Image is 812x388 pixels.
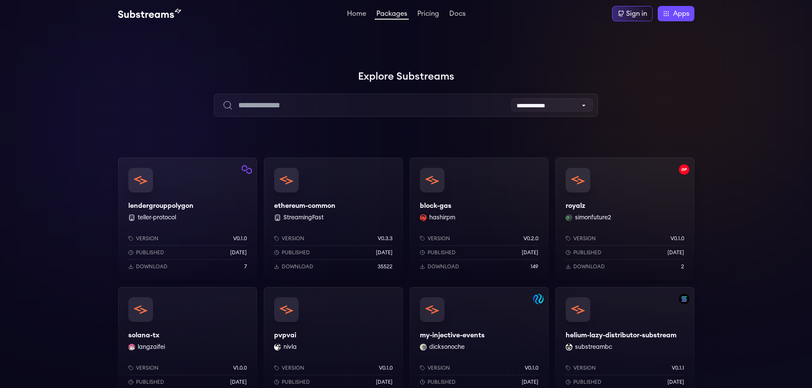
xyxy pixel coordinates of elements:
[283,343,297,351] button: nivla
[522,379,538,385] p: [DATE]
[118,9,181,19] img: Substream's logo
[138,213,176,222] button: teller-protocol
[376,249,393,256] p: [DATE]
[378,235,393,242] p: v0.3.3
[429,343,465,351] button: dicksonoche
[428,263,459,270] p: Download
[573,235,596,242] p: Version
[679,294,689,304] img: Filter by solana network
[575,343,612,351] button: substreambc
[136,235,159,242] p: Version
[136,379,164,385] p: Published
[681,263,684,270] p: 2
[428,365,450,371] p: Version
[573,249,601,256] p: Published
[283,213,324,222] button: StreamingFast
[345,10,368,19] a: Home
[264,158,403,280] a: ethereum-commonethereum-common StreamingFastVersionv0.3.3Published[DATE]Download35522
[230,249,247,256] p: [DATE]
[244,263,247,270] p: 7
[375,10,409,20] a: Packages
[448,10,467,19] a: Docs
[136,263,168,270] p: Download
[573,365,596,371] p: Version
[679,164,689,175] img: Filter by optimism network
[233,235,247,242] p: v0.1.0
[428,249,456,256] p: Published
[282,379,310,385] p: Published
[230,379,247,385] p: [DATE]
[525,365,538,371] p: v0.1.0
[531,263,538,270] p: 149
[573,263,605,270] p: Download
[118,158,257,280] a: Filter by polygon networklendergrouppolygonlendergrouppolygon teller-protocolVersionv0.1.0Publish...
[668,379,684,385] p: [DATE]
[555,158,694,280] a: Filter by optimism networkroyalzroyalzsimonfuture2 simonfuture2Versionv0.1.0Published[DATE]Download2
[626,9,647,19] div: Sign in
[533,294,543,304] img: Filter by injective-mainnet network
[379,365,393,371] p: v0.1.0
[233,365,247,371] p: v1.0.0
[523,235,538,242] p: v0.2.0
[118,68,694,85] h1: Explore Substreams
[673,9,689,19] span: Apps
[522,249,538,256] p: [DATE]
[429,213,455,222] button: hashirpm
[282,263,313,270] p: Download
[410,158,549,280] a: block-gasblock-gashashirpm hashirpmVersionv0.2.0Published[DATE]Download149
[612,6,653,21] a: Sign in
[376,379,393,385] p: [DATE]
[428,235,450,242] p: Version
[138,343,165,351] button: langzaifei
[575,213,611,222] button: simonfuture2
[242,164,252,175] img: Filter by polygon network
[282,235,304,242] p: Version
[573,379,601,385] p: Published
[136,249,164,256] p: Published
[378,263,393,270] p: 35522
[670,235,684,242] p: v0.1.0
[672,365,684,371] p: v0.1.1
[282,249,310,256] p: Published
[282,365,304,371] p: Version
[668,249,684,256] p: [DATE]
[136,365,159,371] p: Version
[416,10,441,19] a: Pricing
[428,379,456,385] p: Published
